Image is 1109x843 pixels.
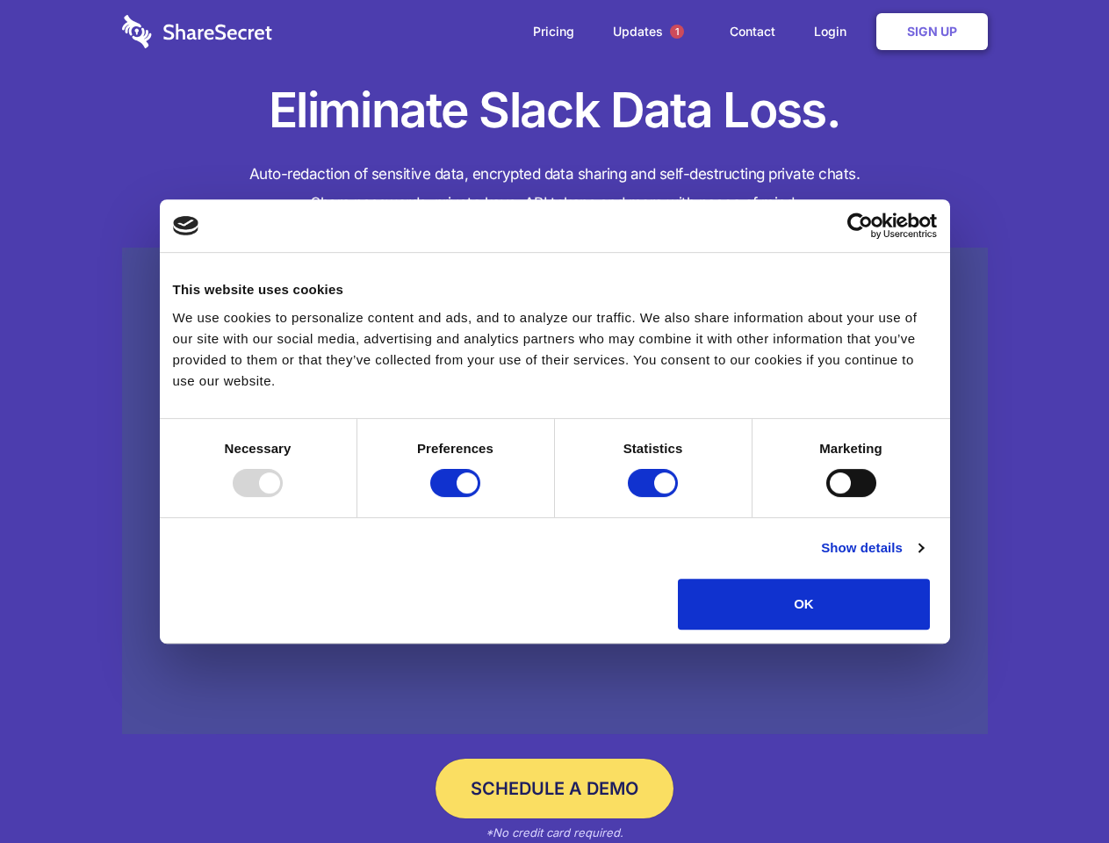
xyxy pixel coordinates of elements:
button: OK [678,579,930,630]
a: Contact [712,4,793,59]
a: Schedule a Demo [436,759,673,818]
strong: Marketing [819,441,882,456]
h4: Auto-redaction of sensitive data, encrypted data sharing and self-destructing private chats. Shar... [122,160,988,218]
span: 1 [670,25,684,39]
em: *No credit card required. [486,825,623,839]
a: Sign Up [876,13,988,50]
strong: Preferences [417,441,493,456]
a: Usercentrics Cookiebot - opens in a new window [783,213,937,239]
img: logo [173,216,199,235]
strong: Statistics [623,441,683,456]
strong: Necessary [225,441,292,456]
div: We use cookies to personalize content and ads, and to analyze our traffic. We also share informat... [173,307,937,392]
a: Wistia video thumbnail [122,248,988,735]
h1: Eliminate Slack Data Loss. [122,79,988,142]
a: Login [796,4,873,59]
a: Pricing [515,4,592,59]
img: logo-wordmark-white-trans-d4663122ce5f474addd5e946df7df03e33cb6a1c49d2221995e7729f52c070b2.svg [122,15,272,48]
a: Show details [821,537,923,558]
div: This website uses cookies [173,279,937,300]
